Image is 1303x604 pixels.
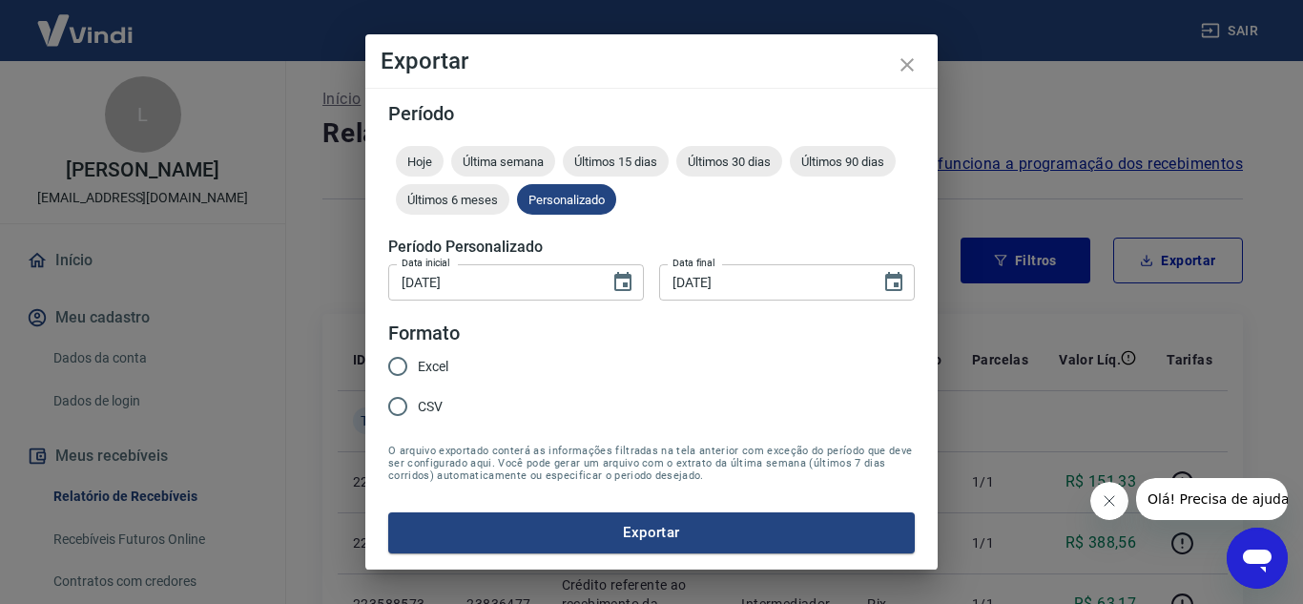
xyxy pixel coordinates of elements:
[451,155,555,169] span: Última semana
[659,264,867,300] input: DD/MM/YYYY
[396,193,509,207] span: Últimos 6 meses
[676,146,782,177] div: Últimos 30 dias
[388,238,915,257] h5: Período Personalizado
[388,445,915,482] span: O arquivo exportado conterá as informações filtradas na tela anterior com exceção do período que ...
[402,256,450,270] label: Data inicial
[517,193,616,207] span: Personalizado
[672,256,715,270] label: Data final
[418,397,443,417] span: CSV
[396,184,509,215] div: Últimos 6 meses
[1227,528,1288,589] iframe: Botão para abrir a janela de mensagens
[388,264,596,300] input: DD/MM/YYYY
[1090,482,1128,520] iframe: Fechar mensagem
[418,357,448,377] span: Excel
[396,146,444,177] div: Hoje
[396,155,444,169] span: Hoje
[388,320,460,347] legend: Formato
[451,146,555,177] div: Última semana
[11,13,160,29] span: Olá! Precisa de ajuda?
[563,146,669,177] div: Últimos 15 dias
[1136,478,1288,520] iframe: Mensagem da empresa
[875,263,913,302] button: Choose date, selected date is 19 de ago de 2025
[517,184,616,215] div: Personalizado
[884,42,930,88] button: close
[388,512,915,552] button: Exportar
[381,50,922,73] h4: Exportar
[676,155,782,169] span: Últimos 30 dias
[790,155,896,169] span: Últimos 90 dias
[604,263,642,302] button: Choose date, selected date is 14 de ago de 2025
[388,104,915,123] h5: Período
[790,146,896,177] div: Últimos 90 dias
[563,155,669,169] span: Últimos 15 dias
